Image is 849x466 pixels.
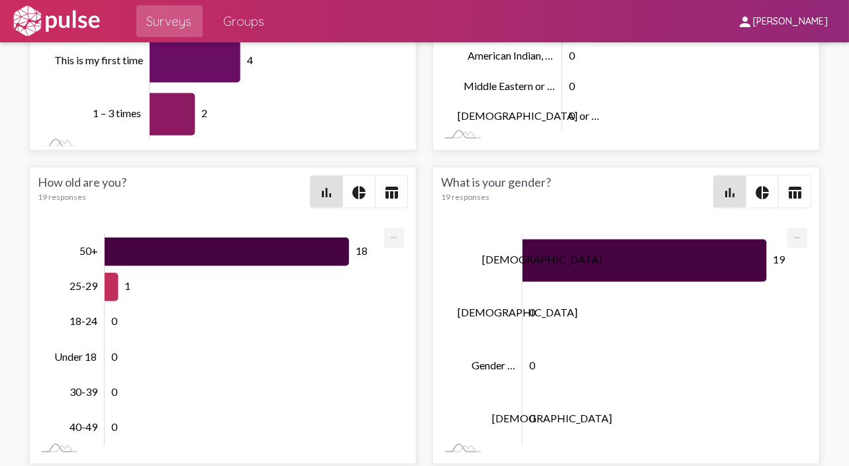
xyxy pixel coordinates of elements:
mat-icon: pie_chart [754,185,770,201]
tspan: 2 [201,107,207,120]
tspan: Gender … [472,359,515,371]
mat-icon: bar_chart [722,185,738,201]
button: Pie style chart [746,176,778,208]
tspan: Under 18 [54,350,97,363]
button: Bar chart [311,176,342,208]
span: [PERSON_NAME] [753,16,828,28]
mat-icon: table_chart [383,185,399,201]
tspan: 0 [111,315,118,328]
tspan: 40-49 [70,421,98,434]
tspan: 4 [247,54,253,67]
button: Pie style chart [343,176,375,208]
button: [PERSON_NAME] [726,9,838,33]
img: white-logo.svg [11,5,102,38]
mat-icon: bar_chart [319,185,334,201]
tspan: 0 [569,79,575,92]
tspan: 0 [111,421,118,434]
tspan: 1 [125,279,130,292]
tspan: Middle Eastern or … [464,79,555,92]
tspan: 0 [529,359,536,371]
mat-icon: person [737,14,753,30]
span: Surveys [147,9,192,33]
tspan: American Indian, … [468,49,553,62]
div: How old are you? [38,175,310,209]
tspan: [DEMOGRAPHIC_DATA] or … [458,110,599,122]
tspan: [DEMOGRAPHIC_DATA] [482,253,602,265]
div: 19 responses [38,193,310,203]
button: Table view [375,176,407,208]
a: Surveys [136,5,203,37]
tspan: 18 [356,244,368,257]
mat-icon: pie_chart [351,185,367,201]
tspan: 19 [773,253,785,265]
button: Table view [779,176,811,208]
g: Series [105,238,349,442]
div: What is your gender? [441,175,713,209]
tspan: [DEMOGRAPHIC_DATA] [458,306,577,318]
tspan: 0 [111,350,118,363]
tspan: 30-39 [70,385,98,398]
tspan: 25-29 [70,279,98,292]
div: 19 responses [441,193,713,203]
g: Series [523,240,767,441]
g: Chart [54,234,386,446]
span: Groups [224,9,265,33]
a: Groups [213,5,275,37]
tspan: 1 – 3 times [93,107,141,120]
tspan: 50+ [79,244,98,257]
g: Chart [458,234,789,446]
tspan: This is my first time [54,54,143,67]
tspan: 18-24 [70,315,97,328]
a: Export [Press ENTER or use arrow keys to navigate] [787,228,807,241]
tspan: [DEMOGRAPHIC_DATA] [492,412,612,424]
mat-icon: table_chart [787,185,803,201]
tspan: 0 [569,49,575,62]
button: Bar chart [714,176,746,208]
tspan: 0 [111,385,118,398]
a: Export [Press ENTER or use arrow keys to navigate] [384,228,404,241]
